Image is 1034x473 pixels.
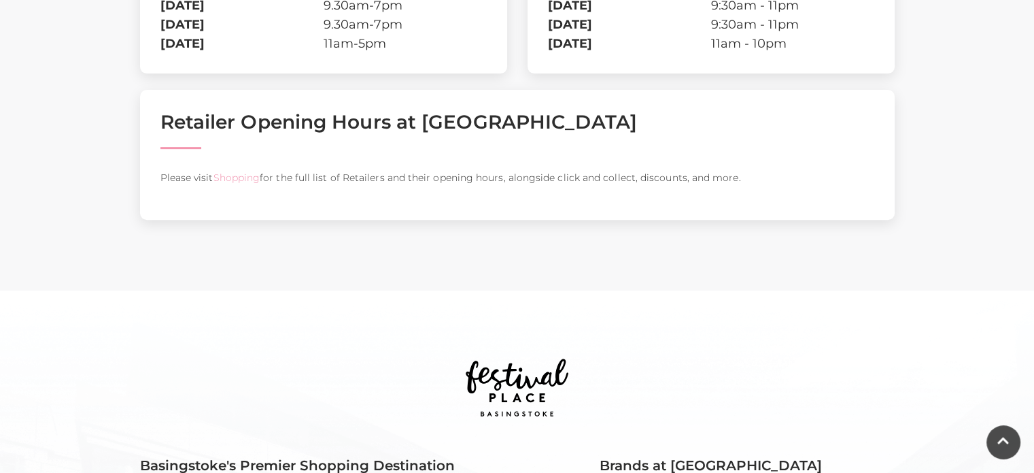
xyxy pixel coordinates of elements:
th: [DATE] [548,34,711,53]
a: Shopping [213,172,260,184]
th: [DATE] [160,34,324,53]
th: [DATE] [548,15,711,34]
h2: Retailer Opening Hours at [GEOGRAPHIC_DATA] [160,110,874,133]
td: 11am - 10pm [711,34,874,53]
img: Festival Place [447,318,587,457]
td: 11am-5pm [324,34,487,53]
td: 9.30am-7pm [324,15,487,34]
th: [DATE] [160,15,324,34]
p: Please visit for the full list of Retailers and their opening hours, alongside click and collect,... [160,169,874,186]
td: 9:30am - 11pm [711,15,874,34]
